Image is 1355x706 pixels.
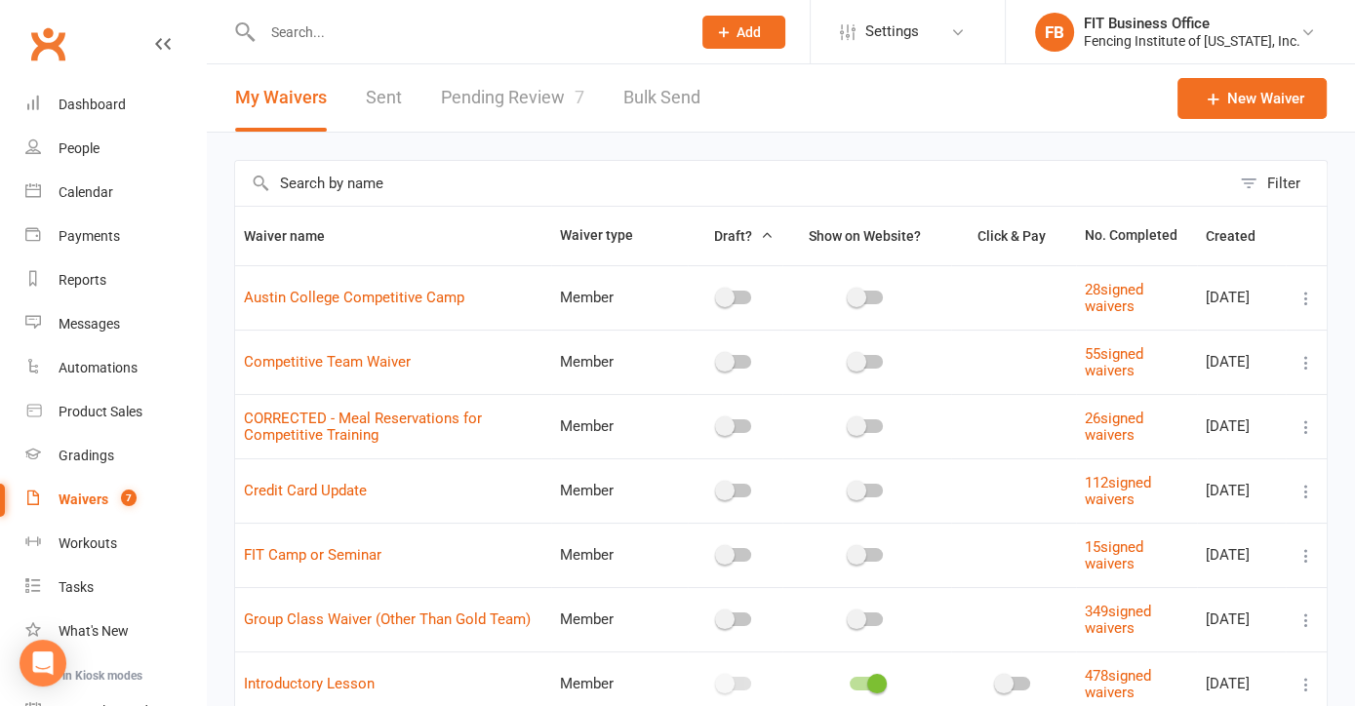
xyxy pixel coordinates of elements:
[25,434,206,478] a: Gradings
[960,224,1067,248] button: Click & Pay
[25,478,206,522] a: Waivers 7
[25,566,206,609] a: Tasks
[59,448,114,463] div: Gradings
[1035,13,1074,52] div: FB
[59,360,138,375] div: Automations
[25,522,206,566] a: Workouts
[1267,172,1300,195] div: Filter
[23,20,72,68] a: Clubworx
[59,140,100,156] div: People
[235,161,1230,206] input: Search by name
[1206,228,1277,244] span: Created
[244,610,531,628] a: Group Class Waiver (Other Than Gold Team)
[1206,224,1277,248] button: Created
[25,346,206,390] a: Automations
[1085,667,1151,701] a: 478signed waivers
[121,490,137,506] span: 7
[551,587,688,651] td: Member
[1197,265,1286,330] td: [DATE]
[697,224,774,248] button: Draft?
[714,228,752,244] span: Draft?
[25,215,206,258] a: Payments
[1084,32,1300,50] div: Fencing Institute of [US_STATE], Inc.
[1085,345,1143,379] a: 55signed waivers
[791,224,942,248] button: Show on Website?
[1197,587,1286,651] td: [DATE]
[25,258,206,302] a: Reports
[1177,78,1327,119] a: New Waiver
[551,330,688,394] td: Member
[59,535,117,551] div: Workouts
[1197,394,1286,458] td: [DATE]
[1085,538,1143,572] a: 15signed waivers
[59,184,113,200] div: Calendar
[235,64,327,132] button: My Waivers
[244,353,411,371] a: Competitive Team Waiver
[623,64,700,132] a: Bulk Send
[59,623,129,639] div: What's New
[737,24,761,40] span: Add
[551,207,688,265] th: Waiver type
[1084,15,1300,32] div: FIT Business Office
[59,404,142,419] div: Product Sales
[575,87,584,107] span: 7
[809,228,921,244] span: Show on Website?
[1230,161,1327,206] button: Filter
[1197,458,1286,523] td: [DATE]
[59,97,126,112] div: Dashboard
[865,10,919,54] span: Settings
[1085,603,1151,637] a: 349signed waivers
[244,289,464,306] a: Austin College Competitive Camp
[20,640,66,686] div: Open Intercom Messenger
[244,675,375,692] a: Introductory Lesson
[702,16,785,49] button: Add
[59,579,94,595] div: Tasks
[25,83,206,127] a: Dashboard
[59,228,120,244] div: Payments
[551,523,688,587] td: Member
[244,410,482,444] a: CORRECTED - Meal Reservations for Competitive Training
[1085,281,1143,315] a: 28signed waivers
[59,272,106,288] div: Reports
[25,609,206,653] a: What's New
[244,228,346,244] span: Waiver name
[25,302,206,346] a: Messages
[551,394,688,458] td: Member
[59,316,120,332] div: Messages
[441,64,584,132] a: Pending Review7
[551,265,688,330] td: Member
[1085,410,1143,444] a: 26signed waivers
[25,127,206,171] a: People
[551,458,688,523] td: Member
[366,64,402,132] a: Sent
[977,228,1046,244] span: Click & Pay
[1197,523,1286,587] td: [DATE]
[244,546,381,564] a: FIT Camp or Seminar
[1197,330,1286,394] td: [DATE]
[244,224,346,248] button: Waiver name
[25,390,206,434] a: Product Sales
[257,19,677,46] input: Search...
[1085,474,1151,508] a: 112signed waivers
[1076,207,1197,265] th: No. Completed
[59,491,108,507] div: Waivers
[25,171,206,215] a: Calendar
[244,482,367,499] a: Credit Card Update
